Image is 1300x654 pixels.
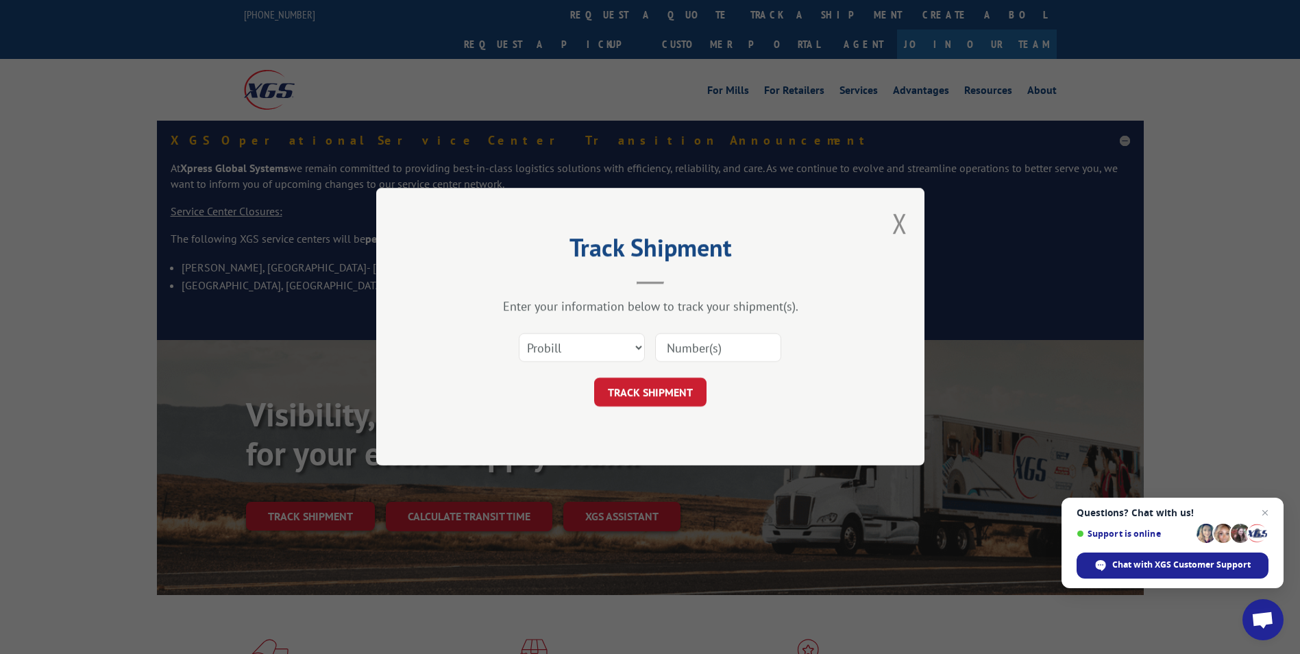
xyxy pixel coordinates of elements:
span: Chat with XGS Customer Support [1077,553,1268,579]
span: Questions? Chat with us! [1077,507,1268,518]
input: Number(s) [655,334,781,363]
span: Support is online [1077,529,1192,539]
div: Enter your information below to track your shipment(s). [445,299,856,315]
a: Open chat [1242,599,1284,640]
button: Close modal [892,205,907,241]
h2: Track Shipment [445,238,856,264]
button: TRACK SHIPMENT [594,378,707,407]
span: Chat with XGS Customer Support [1112,559,1251,571]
